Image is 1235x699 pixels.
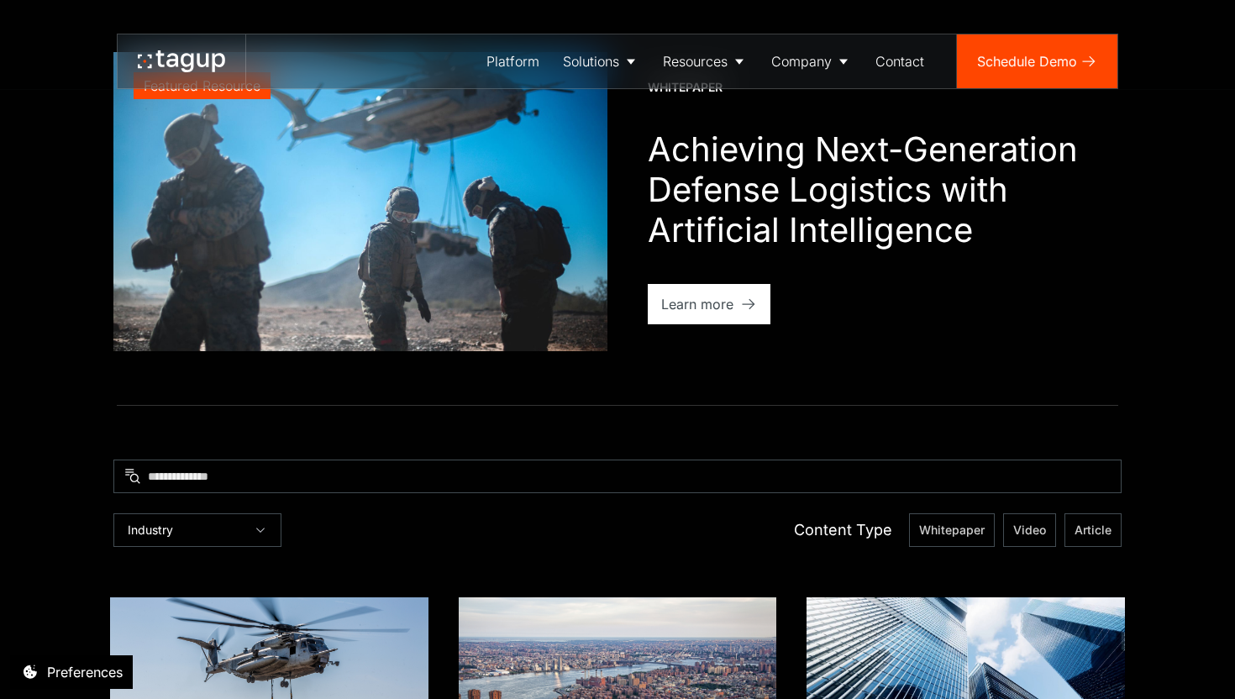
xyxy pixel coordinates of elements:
[486,51,539,71] div: Platform
[47,662,123,682] div: Preferences
[919,522,985,539] span: Whitepaper
[113,460,1122,547] form: Resources
[648,129,1122,250] h1: Achieving Next-Generation Defense Logistics with Artificial Intelligence
[128,523,173,538] div: Industry
[113,52,607,351] a: Featured Resource
[551,34,651,88] a: Solutions
[663,51,728,71] div: Resources
[771,51,832,71] div: Company
[864,34,936,88] a: Contact
[475,34,551,88] a: Platform
[651,34,759,88] a: Resources
[648,284,770,324] a: Learn more
[661,294,733,314] div: Learn more
[875,51,924,71] div: Contact
[1075,522,1111,539] span: Article
[977,51,1077,71] div: Schedule Demo
[957,34,1117,88] a: Schedule Demo
[759,34,864,88] a: Company
[794,519,892,541] div: Content Type
[563,51,619,71] div: Solutions
[113,513,281,547] div: Industry
[1013,522,1046,539] span: Video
